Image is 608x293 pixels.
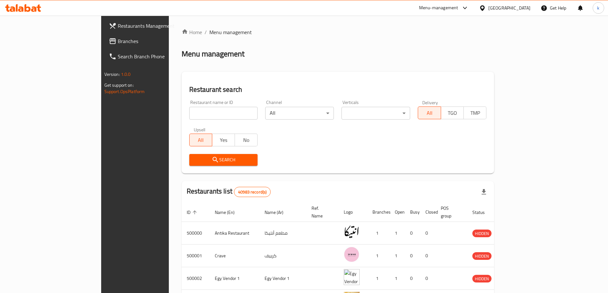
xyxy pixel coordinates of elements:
th: Logo [339,202,367,222]
div: All [265,107,334,120]
td: 1 [367,267,390,290]
td: 0 [420,222,436,245]
td: 0 [420,267,436,290]
span: POS group [441,204,460,220]
button: No [235,134,258,146]
td: Antika Restaurant [210,222,259,245]
td: 1 [367,222,390,245]
span: Search Branch Phone [118,53,198,60]
span: Name (Ar) [265,209,292,216]
span: Ref. Name [312,204,331,220]
span: Name (En) [215,209,243,216]
td: Egy Vendor 1 [210,267,259,290]
a: Branches [104,33,203,49]
td: 0 [405,245,420,267]
div: Total records count [234,187,271,197]
button: Search [189,154,258,166]
button: All [418,106,441,119]
span: k [597,4,599,11]
td: كرييف [259,245,306,267]
label: Upsell [194,127,206,132]
span: Yes [215,136,232,145]
span: Get support on: [104,81,134,89]
button: TMP [463,106,486,119]
span: All [192,136,210,145]
button: Yes [212,134,235,146]
td: 0 [420,245,436,267]
th: Busy [405,202,420,222]
th: Closed [420,202,436,222]
span: TMP [466,108,484,118]
td: 1 [390,245,405,267]
a: Search Branch Phone [104,49,203,64]
span: Branches [118,37,198,45]
li: / [205,28,207,36]
td: 1 [390,267,405,290]
span: 40983 record(s) [234,189,270,195]
span: HIDDEN [472,230,492,237]
h2: Restaurants list [187,187,271,197]
td: 0 [405,267,420,290]
td: Egy Vendor 1 [259,267,306,290]
span: Version: [104,70,120,78]
span: ID [187,209,199,216]
td: 1 [367,245,390,267]
div: HIDDEN [472,275,492,282]
nav: breadcrumb [182,28,494,36]
span: Status [472,209,493,216]
td: 0 [405,222,420,245]
td: 1 [390,222,405,245]
th: Open [390,202,405,222]
div: [GEOGRAPHIC_DATA] [488,4,530,11]
a: Restaurants Management [104,18,203,33]
span: TGO [444,108,461,118]
h2: Restaurant search [189,85,487,94]
span: 1.0.0 [121,70,131,78]
img: Crave [344,246,360,262]
span: HIDDEN [472,275,492,282]
span: Restaurants Management [118,22,198,30]
td: Crave [210,245,259,267]
input: Search for restaurant name or ID.. [189,107,258,120]
button: TGO [441,106,464,119]
div: Export file [476,184,492,200]
div: ​ [342,107,410,120]
span: HIDDEN [472,253,492,260]
label: Delivery [422,100,438,105]
div: Menu-management [419,4,458,12]
button: All [189,134,212,146]
img: Antika Restaurant [344,224,360,240]
th: Branches [367,202,390,222]
h2: Menu management [182,49,244,59]
span: No [237,136,255,145]
span: Search [194,156,253,164]
td: مطعم أنتيكا [259,222,306,245]
span: All [421,108,438,118]
a: Support.OpsPlatform [104,87,145,96]
img: Egy Vendor 1 [344,269,360,285]
span: Menu management [209,28,252,36]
